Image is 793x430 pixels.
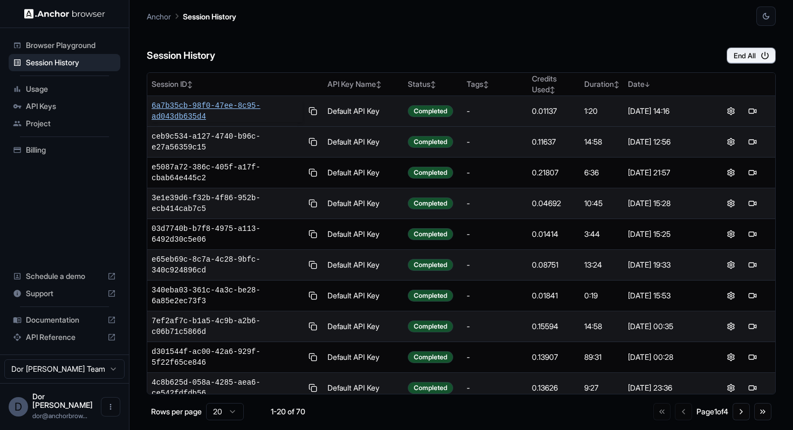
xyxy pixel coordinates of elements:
[467,290,523,301] div: -
[9,115,120,132] div: Project
[532,321,576,332] div: 0.15594
[152,193,303,214] span: 3e1e39d6-f32b-4f86-952b-ecb414cab7c5
[467,321,523,332] div: -
[323,158,404,188] td: Default API Key
[408,228,453,240] div: Completed
[323,96,404,127] td: Default API Key
[628,260,704,270] div: [DATE] 19:33
[532,136,576,147] div: 0.11637
[467,198,523,209] div: -
[408,259,453,271] div: Completed
[323,342,404,373] td: Default API Key
[9,141,120,159] div: Billing
[532,73,576,95] div: Credits Used
[584,198,619,209] div: 10:45
[532,167,576,178] div: 0.21807
[467,106,523,117] div: -
[323,250,404,281] td: Default API Key
[9,311,120,329] div: Documentation
[26,57,116,68] span: Session History
[467,136,523,147] div: -
[532,198,576,209] div: 0.04692
[323,311,404,342] td: Default API Key
[26,118,116,129] span: Project
[376,80,381,88] span: ↕
[408,167,453,179] div: Completed
[532,106,576,117] div: 0.01137
[151,406,202,417] p: Rows per page
[532,352,576,363] div: 0.13907
[26,315,103,325] span: Documentation
[628,383,704,393] div: [DATE] 23:36
[467,229,523,240] div: -
[628,229,704,240] div: [DATE] 15:25
[9,54,120,71] div: Session History
[408,320,453,332] div: Completed
[532,260,576,270] div: 0.08751
[614,80,619,88] span: ↕
[147,48,215,64] h6: Session History
[483,80,489,88] span: ↕
[628,321,704,332] div: [DATE] 00:35
[152,254,303,276] span: e65eb69c-8c7a-4c28-9bfc-340c924896cd
[101,397,120,417] button: Open menu
[327,79,399,90] div: API Key Name
[9,98,120,115] div: API Keys
[152,162,303,183] span: e5087a72-386c-405f-a17f-cbab64e445c2
[323,188,404,219] td: Default API Key
[323,127,404,158] td: Default API Key
[628,79,704,90] div: Date
[584,260,619,270] div: 13:24
[152,377,303,399] span: 4c8b625d-058a-4285-aea6-ce542fdfdb56
[152,285,303,306] span: 340eba03-361c-4a3c-be28-6a85e2ec73f3
[9,37,120,54] div: Browser Playground
[467,167,523,178] div: -
[645,80,650,88] span: ↓
[26,332,103,343] span: API Reference
[26,101,116,112] span: API Keys
[408,197,453,209] div: Completed
[584,290,619,301] div: 0:19
[261,406,315,417] div: 1-20 of 70
[628,198,704,209] div: [DATE] 15:28
[467,352,523,363] div: -
[628,106,704,117] div: [DATE] 14:16
[9,80,120,98] div: Usage
[9,285,120,302] div: Support
[323,219,404,250] td: Default API Key
[696,406,728,417] div: Page 1 of 4
[584,106,619,117] div: 1:20
[408,290,453,302] div: Completed
[628,167,704,178] div: [DATE] 21:57
[584,79,619,90] div: Duration
[26,145,116,155] span: Billing
[152,223,303,245] span: 03d7740b-b7f8-4975-a113-6492d30c5e06
[9,397,28,417] div: D
[187,80,193,88] span: ↕
[408,105,453,117] div: Completed
[152,131,303,153] span: ceb9c534-a127-4740-b96c-e27a56359c15
[9,329,120,346] div: API Reference
[26,288,103,299] span: Support
[152,346,303,368] span: d301544f-ac00-42a6-929f-5f22f65ce846
[152,316,303,337] span: 7ef2af7c-b1a5-4c9b-a2b6-c06b71c5866d
[147,10,236,22] nav: breadcrumb
[584,383,619,393] div: 9:27
[152,100,303,122] span: 6a7b35cb-98f0-47ee-8c95-ad043db635d4
[467,79,523,90] div: Tags
[550,86,555,94] span: ↕
[26,40,116,51] span: Browser Playground
[24,9,105,19] img: Anchor Logo
[584,229,619,240] div: 3:44
[467,260,523,270] div: -
[32,412,87,420] span: dor@anchorbrowser.io
[467,383,523,393] div: -
[532,290,576,301] div: 0.01841
[408,351,453,363] div: Completed
[32,392,93,409] span: Dor Dankner
[26,84,116,94] span: Usage
[9,268,120,285] div: Schedule a demo
[323,373,404,404] td: Default API Key
[408,382,453,394] div: Completed
[430,80,436,88] span: ↕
